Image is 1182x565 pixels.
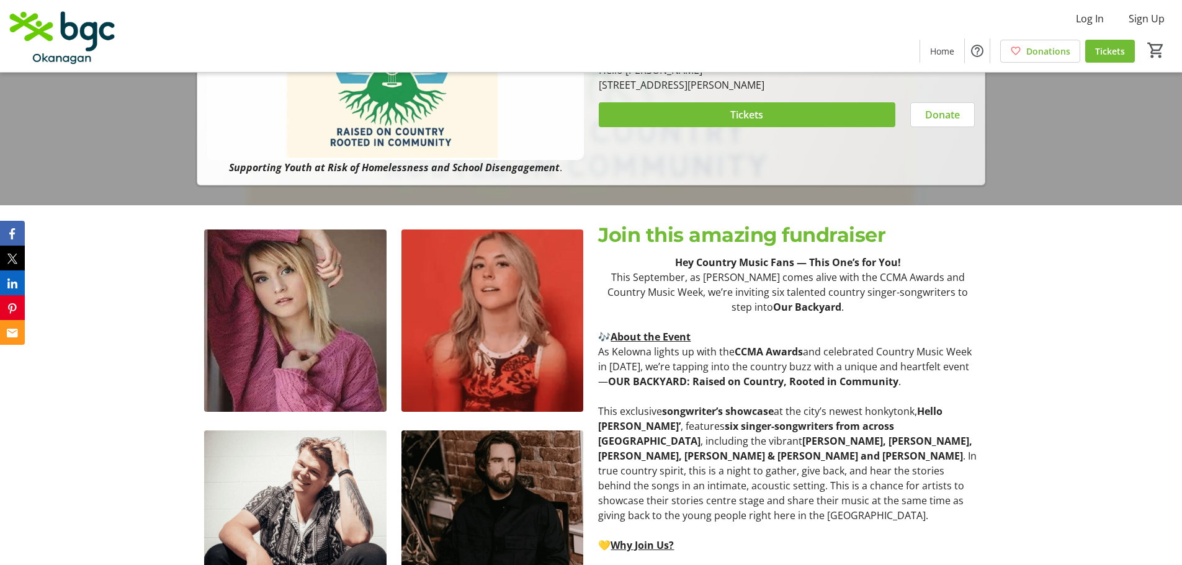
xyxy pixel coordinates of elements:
[608,375,898,388] strong: OUR BACKYARD: Raised on Country, Rooted in Community
[599,102,895,127] button: Tickets
[207,160,583,175] p: .
[611,538,674,552] u: Why Join Us?
[598,270,977,314] p: This September, as [PERSON_NAME] comes alive with the CCMA Awards and Country Music Week, we’re i...
[1026,45,1070,58] span: Donations
[598,434,972,463] strong: [PERSON_NAME], [PERSON_NAME], [PERSON_NAME], [PERSON_NAME] & [PERSON_NAME] and [PERSON_NAME]
[1145,39,1167,61] button: Cart
[598,419,894,448] strong: six singer-songwriters from across [GEOGRAPHIC_DATA]
[598,404,942,433] strong: Hello [PERSON_NAME]’
[598,538,674,552] strong: 💛
[910,102,975,127] button: Donate
[773,300,841,314] strong: Our Backyard
[1066,9,1114,29] button: Log In
[598,404,977,523] p: This exclusive at the city’s newest honkytonk, , features , including the vibrant . In true count...
[730,107,763,122] span: Tickets
[1000,40,1080,63] a: Donations
[925,107,960,122] span: Donate
[965,38,990,63] button: Help
[7,5,118,67] img: BGC Okanagan's Logo
[1095,45,1125,58] span: Tickets
[1129,11,1165,26] span: Sign Up
[204,229,387,412] img: undefined
[735,345,803,358] strong: CCMA Awards
[598,344,977,389] p: As Kelowna lights up with the and celebrated Country Music Week in [DATE], we’re tapping into the...
[599,78,764,92] div: [STREET_ADDRESS][PERSON_NAME]
[662,404,774,418] strong: songwriter’s showcase
[1119,9,1175,29] button: Sign Up
[920,40,964,63] a: Home
[229,161,560,174] em: Supporting Youth at Risk of Homelessness and School Disengagement
[598,220,977,250] p: Join this amazing fundraiser
[401,229,584,412] img: undefined
[611,330,691,344] u: About the Event
[598,330,691,344] strong: 🎶
[1085,40,1135,63] a: Tickets
[1076,11,1104,26] span: Log In
[675,256,901,269] strong: Hey Country Music Fans — This One’s for You!
[930,45,954,58] span: Home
